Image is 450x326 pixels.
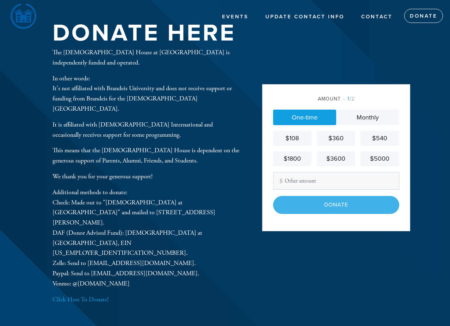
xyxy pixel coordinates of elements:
[273,131,312,146] a: $108
[320,154,352,164] div: $3600
[53,74,239,114] p: In other words: It's not affiliated with Brandeis University and does not receive support or fund...
[343,96,355,102] span: /2
[317,131,355,146] a: $360
[53,22,236,45] h1: Donate Here
[53,187,239,289] p: Additional methods to donate: Check: Made out to "[DEMOGRAPHIC_DATA] at [GEOGRAPHIC_DATA]" and ma...
[273,110,336,125] a: One-time
[404,9,443,23] a: Donate
[317,151,355,166] a: $3600
[363,134,396,143] div: $540
[11,4,36,29] img: LOGO1-removebg-preview.png
[53,172,239,182] p: We thank you for your generous support!
[53,146,239,166] p: This means that the [DEMOGRAPHIC_DATA] House is dependent on the generous support of Parents, Alu...
[276,154,309,164] div: $1800
[360,151,399,166] a: $5000
[347,96,350,102] span: 1
[53,120,239,140] p: It is affiliated with [DEMOGRAPHIC_DATA] International and occasionally receives support for some...
[260,10,350,24] a: Update Contact Info
[276,134,309,143] div: $108
[360,131,399,146] a: $540
[53,295,109,303] a: Click Here To Donate!
[273,172,399,190] input: Other amount
[363,154,396,164] div: $5000
[53,48,239,68] p: The [DEMOGRAPHIC_DATA] House at [GEOGRAPHIC_DATA] is independently funded and operated.
[217,10,254,24] a: Events
[336,110,399,125] a: Monthly
[273,151,312,166] a: $1800
[273,95,399,103] div: Amount
[320,134,352,143] div: $360
[356,10,398,24] a: Contact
